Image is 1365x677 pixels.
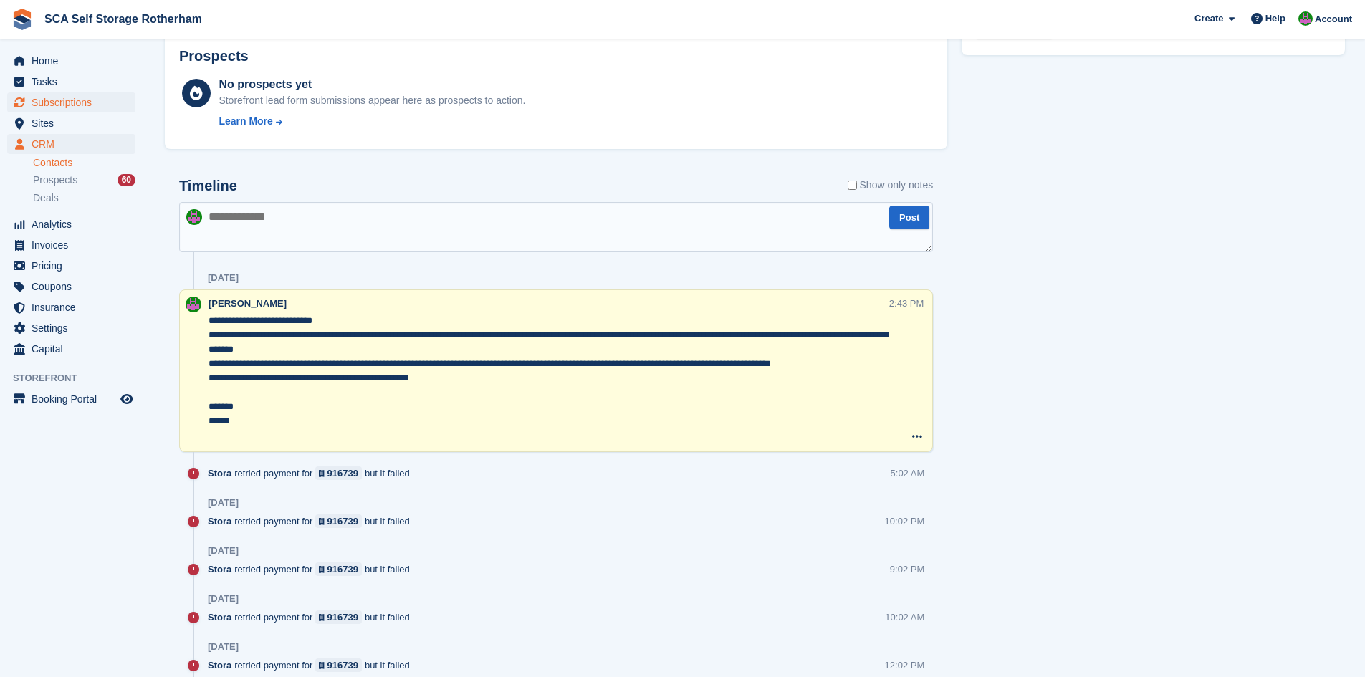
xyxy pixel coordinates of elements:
[1298,11,1313,26] img: Sarah Race
[890,562,924,576] div: 9:02 PM
[179,178,237,194] h2: Timeline
[7,297,135,317] a: menu
[7,92,135,112] a: menu
[39,7,208,31] a: SCA Self Storage Rotherham
[7,235,135,255] a: menu
[179,48,249,64] h2: Prospects
[33,173,135,188] a: Prospects 60
[327,562,358,576] div: 916739
[219,114,525,129] a: Learn More
[32,92,118,112] span: Subscriptions
[7,318,135,338] a: menu
[7,51,135,71] a: menu
[885,658,925,672] div: 12:02 PM
[33,191,59,205] span: Deals
[32,134,118,154] span: CRM
[889,206,929,229] button: Post
[208,641,239,653] div: [DATE]
[32,389,118,409] span: Booking Portal
[327,514,358,528] div: 916739
[208,514,417,528] div: retried payment for but it failed
[7,113,135,133] a: menu
[208,545,239,557] div: [DATE]
[885,514,925,528] div: 10:02 PM
[32,297,118,317] span: Insurance
[208,610,231,624] span: Stora
[208,562,417,576] div: retried payment for but it failed
[209,298,287,309] span: [PERSON_NAME]
[315,514,362,528] a: 916739
[208,466,231,480] span: Stora
[1315,12,1352,27] span: Account
[118,174,135,186] div: 60
[327,466,358,480] div: 916739
[32,113,118,133] span: Sites
[219,93,525,108] div: Storefront lead form submissions appear here as prospects to action.
[327,610,358,624] div: 916739
[315,466,362,480] a: 916739
[32,277,118,297] span: Coupons
[33,173,77,187] span: Prospects
[32,214,118,234] span: Analytics
[7,72,135,92] a: menu
[208,466,417,480] div: retried payment for but it failed
[208,658,231,672] span: Stora
[7,214,135,234] a: menu
[1194,11,1223,26] span: Create
[32,318,118,338] span: Settings
[186,209,202,225] img: Sarah Race
[11,9,33,30] img: stora-icon-8386f47178a22dfd0bd8f6a31ec36ba5ce8667c1dd55bd0f319d3a0aa187defe.svg
[7,134,135,154] a: menu
[7,389,135,409] a: menu
[891,466,925,480] div: 5:02 AM
[1265,11,1285,26] span: Help
[208,593,239,605] div: [DATE]
[208,562,231,576] span: Stora
[208,514,231,528] span: Stora
[118,390,135,408] a: Preview store
[848,178,857,193] input: Show only notes
[13,371,143,385] span: Storefront
[32,51,118,71] span: Home
[7,339,135,359] a: menu
[219,76,525,93] div: No prospects yet
[885,610,924,624] div: 10:02 AM
[32,256,118,276] span: Pricing
[315,610,362,624] a: 916739
[32,72,118,92] span: Tasks
[848,178,934,193] label: Show only notes
[315,658,362,672] a: 916739
[32,235,118,255] span: Invoices
[208,497,239,509] div: [DATE]
[208,610,417,624] div: retried payment for but it failed
[208,658,417,672] div: retried payment for but it failed
[32,339,118,359] span: Capital
[889,297,924,310] div: 2:43 PM
[33,191,135,206] a: Deals
[219,114,272,129] div: Learn More
[7,277,135,297] a: menu
[33,156,135,170] a: Contacts
[327,658,358,672] div: 916739
[186,297,201,312] img: Sarah Race
[315,562,362,576] a: 916739
[208,272,239,284] div: [DATE]
[7,256,135,276] a: menu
